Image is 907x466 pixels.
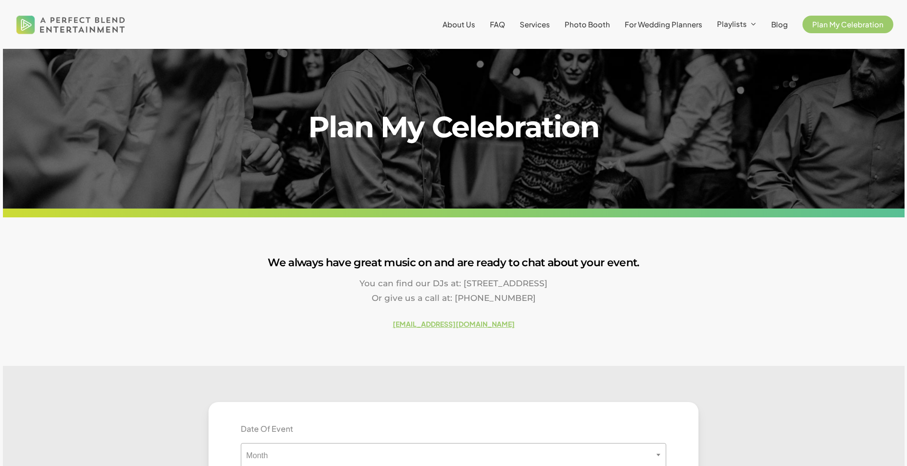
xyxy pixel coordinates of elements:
[771,21,788,28] a: Blog
[443,20,475,29] span: About Us
[802,21,893,28] a: Plan My Celebration
[393,319,515,328] a: [EMAIL_ADDRESS][DOMAIN_NAME]
[359,278,548,288] span: You can find our DJs at: [STREET_ADDRESS]
[717,20,757,29] a: Playlists
[771,20,788,29] span: Blog
[520,21,550,28] a: Services
[490,20,505,29] span: FAQ
[443,21,475,28] a: About Us
[812,20,884,29] span: Plan My Celebration
[490,21,505,28] a: FAQ
[14,7,128,42] img: A Perfect Blend Entertainment
[565,20,610,29] span: Photo Booth
[625,21,702,28] a: For Wedding Planners
[565,21,610,28] a: Photo Booth
[241,451,666,460] span: Month
[520,20,550,29] span: Services
[209,112,698,142] h1: Plan My Celebration
[3,254,905,272] h3: We always have great music on and are ready to chat about your event.
[372,293,536,303] span: Or give us a call at: [PHONE_NUMBER]
[625,20,702,29] span: For Wedding Planners
[717,19,747,28] span: Playlists
[233,423,300,435] label: Date Of Event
